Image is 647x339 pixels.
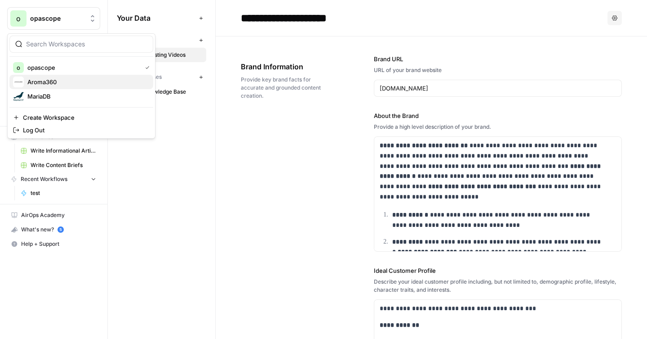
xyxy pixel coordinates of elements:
button: Help + Support [7,237,100,251]
span: Aroma360 [27,77,146,86]
a: test [17,186,100,200]
div: Describe your ideal customer profile including, but not limited to, demographic profile, lifestyl... [374,278,622,294]
span: Recent Workflows [21,175,67,183]
div: Workspace: opascope [7,33,155,139]
button: Workspace: opascope [7,7,100,30]
span: test [31,189,96,197]
label: Brand URL [374,54,622,63]
img: MariaDB Logo [13,91,24,102]
div: What's new? [8,223,100,236]
a: Write Informational Article [17,144,100,158]
span: Log Out [23,126,146,135]
img: Aroma360 Logo [13,77,24,87]
span: Luxury Listing Videos [131,51,202,59]
a: Luxury Listing Videos [117,48,206,62]
a: AirOps Academy [7,208,100,222]
input: Search Workspaces [26,40,147,49]
a: Create Workspace [9,111,153,124]
text: 5 [59,227,62,232]
div: Provide a high level description of your brand. [374,123,622,131]
input: www.sundaysoccer.com [380,84,616,93]
a: New Knowledge Base [117,85,206,99]
span: opascope [27,63,138,72]
span: Provide key brand facts for accurate and grounded content creation. [241,76,323,100]
span: o [17,63,20,72]
span: Help + Support [21,240,96,248]
label: Ideal Customer Profile [374,266,622,275]
div: URL of your brand website [374,66,622,74]
span: New Knowledge Base [131,88,202,96]
span: MariaDB [27,92,146,101]
span: opascope [30,14,84,23]
a: Log Out [9,124,153,136]
button: What's new? 5 [7,222,100,237]
span: Brand Information [241,61,323,72]
label: About the Brand [374,111,622,120]
span: Write Content Briefs [31,161,96,169]
span: Your Data [117,13,195,23]
a: Write Content Briefs [17,158,100,172]
span: o [16,13,21,24]
a: 5 [58,226,64,233]
span: Create Workspace [23,113,146,122]
span: AirOps Academy [21,211,96,219]
span: Write Informational Article [31,147,96,155]
button: Recent Workflows [7,172,100,186]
